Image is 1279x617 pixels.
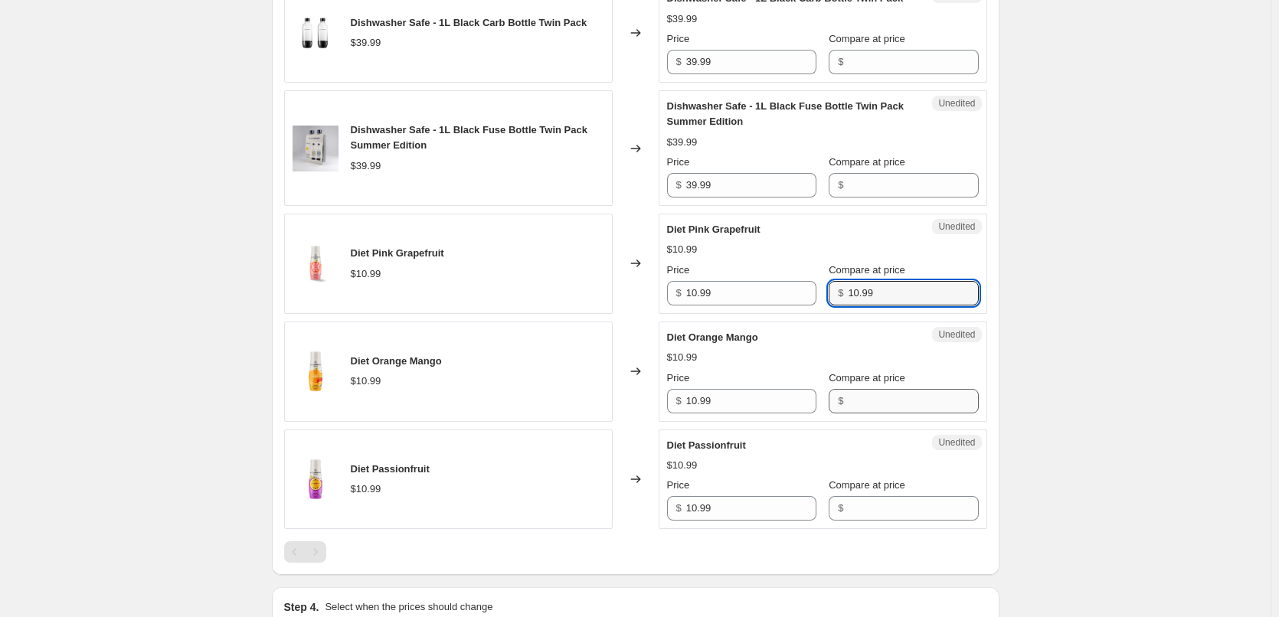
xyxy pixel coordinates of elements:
span: $ [676,395,682,406]
span: $ [838,502,843,514]
span: Dishwasher Safe - 1L Black Fuse Bottle Twin Pack Summer Edition [667,100,904,127]
span: Compare at price [829,156,905,168]
span: $ [838,395,843,406]
div: $39.99 [351,158,381,174]
span: $ [676,287,682,299]
div: $10.99 [667,458,698,473]
span: Unedited [938,436,975,449]
div: $10.99 [667,242,698,257]
span: $ [676,56,682,67]
div: $39.99 [351,35,381,51]
div: $39.99 [667,11,698,27]
img: 4742231640TWINFUSEDWSNZ-COCKTAIL_NATUREDESIGNScopy_80x.jpg [293,126,339,171]
span: Diet Passionfruit [351,463,430,475]
span: Price [667,33,690,44]
img: carb_80x.png [293,10,339,56]
span: Diet Pink Grapefruit [667,224,761,235]
span: Diet Passionfruit [667,439,746,451]
div: $10.99 [351,266,381,282]
span: Diet Orange Mango [351,355,442,367]
div: $10.99 [351,374,381,389]
span: Unedited [938,328,975,341]
span: Dishwasher Safe - 1L Black Carb Bottle Twin Pack [351,17,587,28]
span: Dishwasher Safe - 1L Black Fuse Bottle Twin Pack Summer Edition [351,124,587,151]
nav: Pagination [284,541,326,563]
img: AUS_RENDERREFRESH_2024_Passionfruit_Zero_440ML_nosahdow_w440_80x.png [293,456,339,502]
span: Price [667,372,690,384]
span: $ [838,179,843,191]
span: Compare at price [829,33,905,44]
div: $10.99 [667,350,698,365]
span: Compare at price [829,264,905,276]
img: AUS_RENDERREFRESH_2024_OrangeMango_440ML_noshadow_w440_80x.png [293,348,339,394]
span: Price [667,264,690,276]
span: Compare at price [829,479,905,491]
div: $10.99 [351,482,381,497]
span: $ [676,179,682,191]
span: Compare at price [829,372,905,384]
span: Unedited [938,220,975,233]
span: $ [838,56,843,67]
h2: Step 4. [284,599,319,615]
span: Price [667,156,690,168]
p: Select when the prices should change [325,599,492,615]
span: Price [667,479,690,491]
div: $39.99 [667,135,698,150]
span: $ [838,287,843,299]
span: $ [676,502,682,514]
span: Unedited [938,97,975,109]
span: Diet Pink Grapefruit [351,247,444,259]
img: PinkGrapefruit_80x.png [293,240,339,286]
span: Diet Orange Mango [667,331,758,343]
